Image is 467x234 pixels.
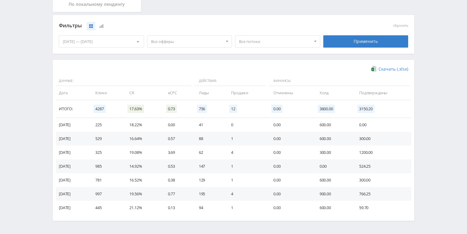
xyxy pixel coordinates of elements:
td: Дата [56,86,89,100]
td: 1 [225,132,267,146]
td: [DATE] [56,132,89,146]
span: Действия: [194,76,266,86]
td: [DATE] [56,118,89,132]
td: 129 [193,173,225,187]
td: 94 [193,201,225,215]
span: 3150.20 [357,105,374,113]
img: xlsx [371,66,377,72]
span: 4287 [93,105,105,113]
a: Скачать (.xlsx) [371,66,408,72]
span: 0.00 [271,105,282,113]
td: 600.00 [313,118,353,132]
td: 147 [193,159,225,173]
span: Финансы: [269,76,410,86]
div: [DATE] — [DATE] [59,36,144,47]
span: 756 [197,105,207,113]
td: 997 [89,187,123,201]
span: Данные: [56,76,191,86]
td: 0.00 [162,118,193,132]
td: 1200.00 [353,146,411,159]
td: 21.12% [123,201,161,215]
td: 766.25 [353,187,411,201]
td: 0.00 [267,118,313,132]
td: 1 [225,201,267,215]
div: Применить [323,35,408,48]
td: eCPC [162,86,193,100]
td: 0.53 [162,159,193,173]
td: Лиды [193,86,225,100]
td: 445 [89,201,123,215]
td: 4 [225,187,267,201]
td: 781 [89,173,123,187]
td: 16.64% [123,132,161,146]
td: [DATE] [56,146,89,159]
span: 12 [229,105,237,113]
span: Скачать (.xlsx) [378,67,408,72]
td: 14.92% [123,159,161,173]
td: 529 [89,132,123,146]
td: Отменены [267,86,313,100]
td: 0.00 [353,118,411,132]
td: 0.00 [267,173,313,187]
td: 88 [193,132,225,146]
button: сбросить [393,24,408,28]
span: 0.73 [166,105,177,113]
td: 0.00 [267,201,313,215]
td: Итого: [56,100,89,118]
span: 17.63% [127,105,144,113]
span: Все офферы [151,36,223,47]
span: Все потоки [239,36,311,47]
td: 4 [225,146,267,159]
td: 0.77 [162,187,193,201]
td: 600.00 [313,173,353,187]
td: 0.00 [313,159,353,173]
td: 19.08% [123,146,161,159]
td: 0.00 [267,132,313,146]
td: 0.57 [162,132,193,146]
td: 16.52% [123,173,161,187]
td: CR [123,86,161,100]
td: 524.25 [353,159,411,173]
td: 18.22% [123,118,161,132]
td: 59.70 [353,201,411,215]
td: 0.00 [267,146,313,159]
td: Клики [89,86,123,100]
td: 0.00 [267,187,313,201]
td: [DATE] [56,187,89,201]
td: 0.38 [162,173,193,187]
td: 600.00 [313,132,353,146]
td: 900.00 [313,187,353,201]
td: 195 [193,187,225,201]
td: 0 [225,118,267,132]
td: 1 [225,173,267,187]
td: 0.13 [162,201,193,215]
td: 225 [89,118,123,132]
div: Фильтры [59,21,320,30]
td: 0.00 [267,159,313,173]
span: 3600.00 [318,105,335,113]
td: 325 [89,146,123,159]
td: [DATE] [56,159,89,173]
td: 3.69 [162,146,193,159]
td: 41 [193,118,225,132]
td: Продажи [225,86,267,100]
td: [DATE] [56,201,89,215]
td: 985 [89,159,123,173]
td: 600.00 [313,201,353,215]
td: 300.00 [353,173,411,187]
td: Подтверждены [353,86,411,100]
td: [DATE] [56,173,89,187]
td: 1 [225,159,267,173]
td: 300.00 [313,146,353,159]
td: 300.00 [353,132,411,146]
td: 62 [193,146,225,159]
td: 19.56% [123,187,161,201]
td: Холд [313,86,353,100]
